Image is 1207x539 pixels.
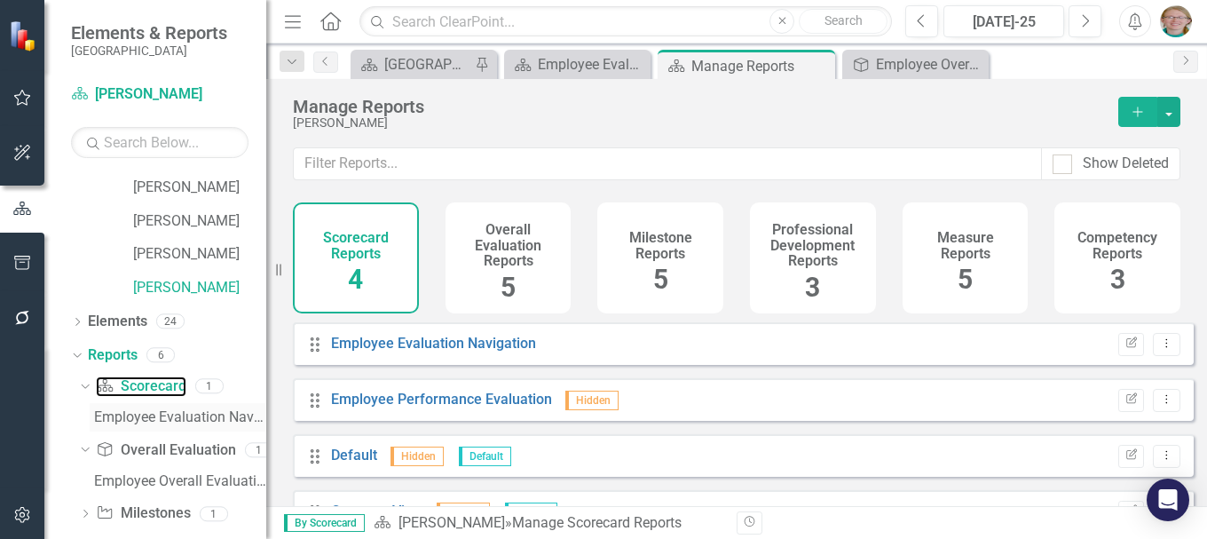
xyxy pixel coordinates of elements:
div: 24 [156,314,185,329]
span: 3 [1110,264,1125,295]
span: 5 [501,272,516,303]
div: 6 [146,348,175,363]
span: Default [459,447,511,466]
div: [GEOGRAPHIC_DATA] [384,53,470,75]
a: [GEOGRAPHIC_DATA] [355,53,470,75]
input: Filter Reports... [293,147,1042,180]
a: [PERSON_NAME] [133,211,266,232]
div: Employee Evaluation Navigation [538,53,646,75]
h4: Overall Evaluation Reports [456,222,561,269]
a: [PERSON_NAME] [133,244,266,265]
img: ClearPoint Strategy [9,20,40,52]
span: Elements & Reports [71,22,227,44]
div: Employee Evaluation Navigation [94,409,266,425]
small: [GEOGRAPHIC_DATA] [71,44,227,58]
div: 1 [200,506,228,521]
a: Category View [331,503,423,519]
h4: Scorecard Reports [304,230,408,261]
div: Manage Reports [691,55,831,77]
span: 3 [805,272,820,303]
div: 1 [245,442,273,457]
a: [PERSON_NAME] [133,278,266,298]
a: Overall Evaluation [96,440,235,461]
a: Employee Evaluation Navigation [509,53,646,75]
span: Hidden [565,391,619,410]
a: Scorecard [96,377,185,397]
div: [PERSON_NAME] [293,116,1100,130]
a: [PERSON_NAME] [133,178,266,198]
span: 4 [348,264,363,295]
div: Employee Overall Evaluation to Update [94,473,266,489]
a: Employee Performance Evaluation [331,391,552,408]
span: 5 [958,264,973,295]
div: Show Deleted [1083,154,1169,174]
a: [PERSON_NAME] [398,514,505,531]
a: Employee Overall Evaluation to Update [90,466,266,495]
span: By Scorecard [284,514,365,532]
h4: Competency Reports [1065,230,1170,261]
div: 1 [195,378,224,393]
button: [DATE]-25 [943,5,1064,37]
a: Default [331,447,377,464]
span: Hidden [390,447,444,466]
a: Reports [88,345,138,366]
h4: Measure Reports [913,230,1018,261]
div: [DATE]-25 [950,12,1058,33]
div: » Manage Scorecard Reports [374,513,723,534]
a: [PERSON_NAME] [71,84,248,105]
a: Elements [88,312,147,332]
span: 5 [653,264,668,295]
a: Employee Overall Evaluation to Update [847,53,984,75]
h4: Professional Development Reports [761,222,865,269]
span: Search [824,13,863,28]
div: Employee Overall Evaluation to Update [876,53,984,75]
a: Employee Evaluation Navigation [90,403,266,432]
a: Employee Evaluation Navigation [331,335,536,352]
span: Default [505,503,557,522]
h4: Milestone Reports [608,230,713,261]
a: Milestones [96,503,190,524]
img: Margaret Wacker [1160,5,1192,37]
div: Manage Reports [293,97,1100,116]
input: Search Below... [71,127,248,158]
input: Search ClearPoint... [359,6,892,37]
span: Hidden [437,503,490,522]
button: Search [799,9,887,34]
div: Open Intercom Messenger [1147,479,1189,521]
